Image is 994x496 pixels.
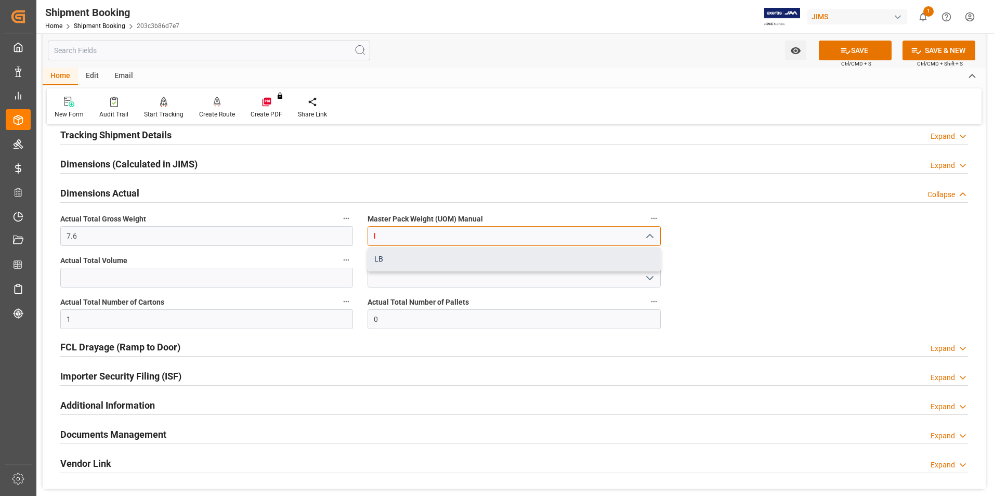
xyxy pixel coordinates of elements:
[368,247,660,271] div: LB
[60,398,155,412] h2: Additional Information
[641,270,657,286] button: open menu
[339,212,353,225] button: Actual Total Gross Weight
[298,110,327,119] div: Share Link
[107,68,141,85] div: Email
[931,343,955,354] div: Expand
[641,228,657,244] button: close menu
[927,189,955,200] div: Collapse
[911,5,935,29] button: show 1 new notifications
[45,22,62,30] a: Home
[60,186,139,200] h2: Dimensions Actual
[931,160,955,171] div: Expand
[60,157,198,171] h2: Dimensions (Calculated in JIMS)
[60,214,146,225] span: Actual Total Gross Weight
[55,110,84,119] div: New Form
[903,41,975,60] button: SAVE & NEW
[199,110,235,119] div: Create Route
[99,110,128,119] div: Audit Trail
[647,212,661,225] button: Master Pack Weight (UOM) Manual
[917,60,963,68] span: Ctrl/CMD + Shift + S
[785,41,806,60] button: open menu
[144,110,184,119] div: Start Tracking
[43,68,78,85] div: Home
[819,41,892,60] button: SAVE
[935,5,958,29] button: Help Center
[60,427,166,441] h2: Documents Management
[74,22,125,30] a: Shipment Booking
[78,68,107,85] div: Edit
[48,41,370,60] input: Search Fields
[931,401,955,412] div: Expand
[60,128,172,142] h2: Tracking Shipment Details
[368,297,469,308] span: Actual Total Number of Pallets
[931,131,955,142] div: Expand
[931,460,955,471] div: Expand
[807,9,907,24] div: JIMS
[60,340,180,354] h2: FCL Drayage (Ramp to Door)
[60,456,111,471] h2: Vendor Link
[647,295,661,308] button: Actual Total Number of Pallets
[339,295,353,308] button: Actual Total Number of Cartons
[60,369,181,383] h2: Importer Security Filing (ISF)
[931,430,955,441] div: Expand
[807,7,911,27] button: JIMS
[60,255,127,266] span: Actual Total Volume
[931,372,955,383] div: Expand
[368,214,483,225] span: Master Pack Weight (UOM) Manual
[764,8,800,26] img: Exertis%20JAM%20-%20Email%20Logo.jpg_1722504956.jpg
[923,6,934,17] span: 1
[841,60,871,68] span: Ctrl/CMD + S
[339,253,353,267] button: Actual Total Volume
[60,297,164,308] span: Actual Total Number of Cartons
[45,5,179,20] div: Shipment Booking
